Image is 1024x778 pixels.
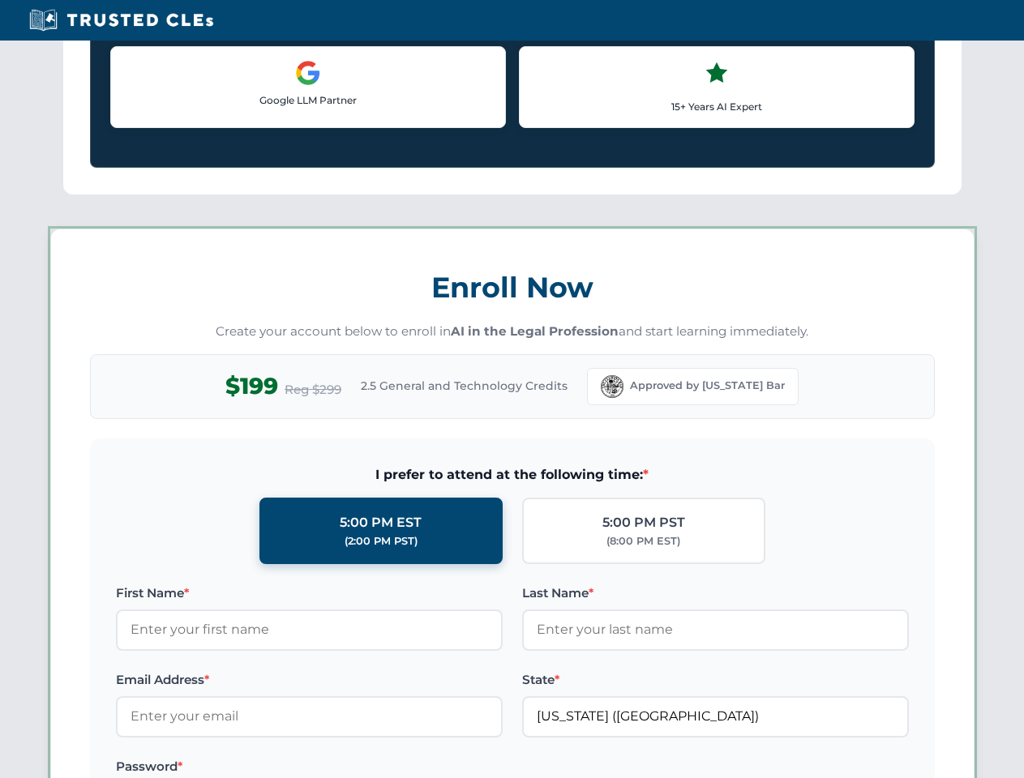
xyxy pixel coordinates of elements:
img: Florida Bar [601,375,623,398]
label: Password [116,757,503,776]
div: (2:00 PM PST) [345,533,418,549]
img: Trusted CLEs [24,8,218,32]
strong: AI in the Legal Profession [451,323,619,339]
p: 15+ Years AI Expert [533,99,901,114]
span: 2.5 General and Technology Credits [361,377,568,395]
label: First Name [116,583,503,603]
span: $199 [225,368,278,404]
img: Google [295,60,321,86]
input: Florida (FL) [522,696,909,737]
span: Approved by [US_STATE] Bar [630,378,785,394]
span: I prefer to attend at the following time: [116,464,909,485]
div: (8:00 PM EST) [606,533,680,549]
span: Reg $299 [285,380,341,400]
p: Create your account below to enroll in and start learning immediately. [90,323,935,341]
div: 5:00 PM EST [340,512,422,533]
label: State [522,670,909,690]
input: Enter your email [116,696,503,737]
input: Enter your first name [116,609,503,650]
label: Last Name [522,583,909,603]
p: Google LLM Partner [124,92,492,108]
input: Enter your last name [522,609,909,650]
div: 5:00 PM PST [602,512,685,533]
h3: Enroll Now [90,262,935,313]
label: Email Address [116,670,503,690]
